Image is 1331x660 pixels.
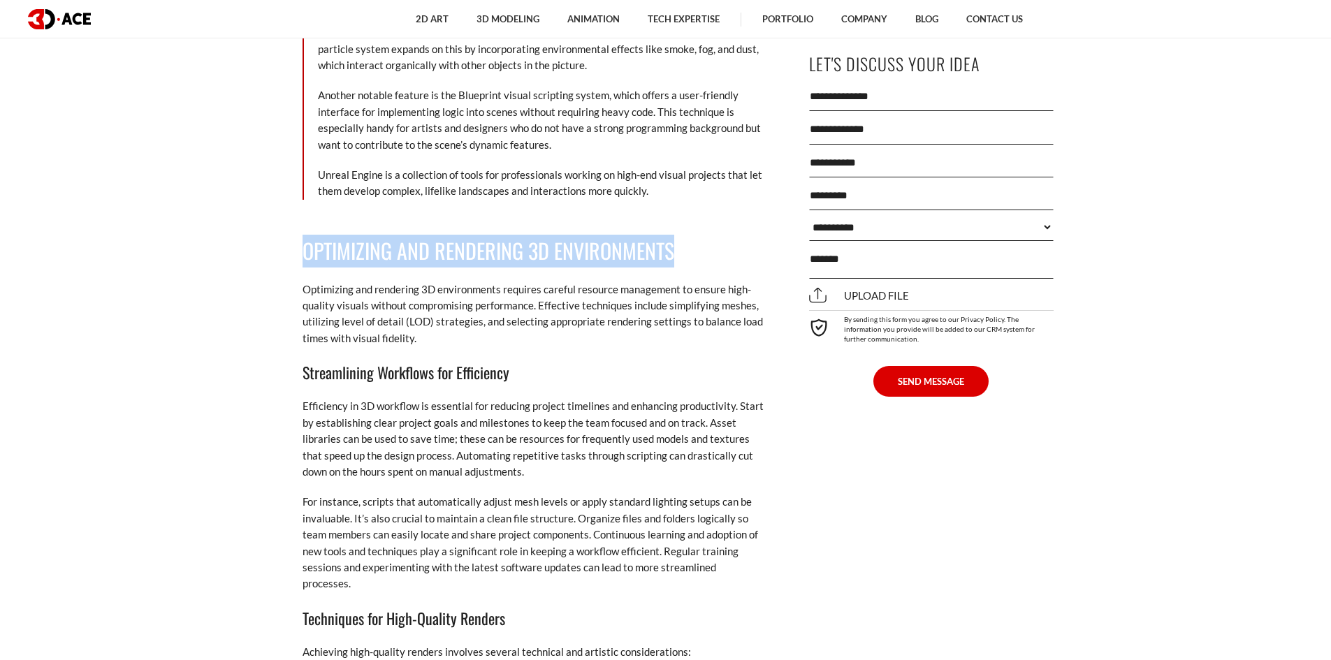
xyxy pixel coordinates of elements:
img: logo dark [28,9,91,29]
p: Efficiency in 3D workflow is essential for reducing project timelines and enhancing productivity.... [303,398,764,480]
span: Upload file [809,289,909,302]
h3: Streamlining Workflows for Efficiency [303,360,764,384]
div: By sending this form you agree to our Privacy Policy. The information you provide will be added t... [809,310,1054,344]
h2: Optimizing and Rendering 3D Environments [303,235,764,267]
p: For instance, scripts that automatically adjust mesh levels or apply standard lighting setups can... [303,494,764,592]
p: Unreal Engine is a collection of tools for professionals working on high-end visual projects that... [318,167,764,200]
p: Achieving high-quality renders involves several technical and artistic considerations: [303,644,764,660]
p: Let's Discuss Your Idea [809,48,1054,80]
p: Optimizing and rendering 3D environments requires careful resource management to ensure high-qual... [303,281,764,347]
h3: Techniques for High-Quality Renders [303,606,764,630]
button: SEND MESSAGE [873,366,989,397]
p: Another notable feature is the Blueprint visual scripting system, which offers a user-friendly in... [318,87,764,153]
